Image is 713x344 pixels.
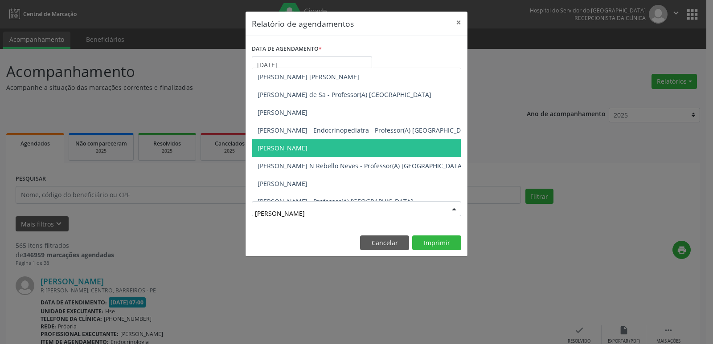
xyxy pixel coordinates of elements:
[258,90,431,99] span: [PERSON_NAME] de Sa - Professor(A) [GEOGRAPHIC_DATA]
[258,162,464,170] span: [PERSON_NAME] N Rebello Neves - Professor(A) [GEOGRAPHIC_DATA]
[258,197,413,206] span: [PERSON_NAME] - Professor(A) [GEOGRAPHIC_DATA]
[258,144,307,152] span: [PERSON_NAME]
[252,18,354,29] h5: Relatório de agendamentos
[258,108,307,117] span: [PERSON_NAME]
[255,204,443,222] input: Selecione um profissional
[258,73,359,81] span: [PERSON_NAME] [PERSON_NAME]
[252,56,372,74] input: Selecione uma data ou intervalo
[258,179,307,188] span: [PERSON_NAME]
[360,235,409,251] button: Cancelar
[412,235,461,251] button: Imprimir
[450,12,467,33] button: Close
[258,126,475,134] span: [PERSON_NAME] - Endocrinopediatra - Professor(A) [GEOGRAPHIC_DATA]
[252,42,322,56] label: DATA DE AGENDAMENTO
